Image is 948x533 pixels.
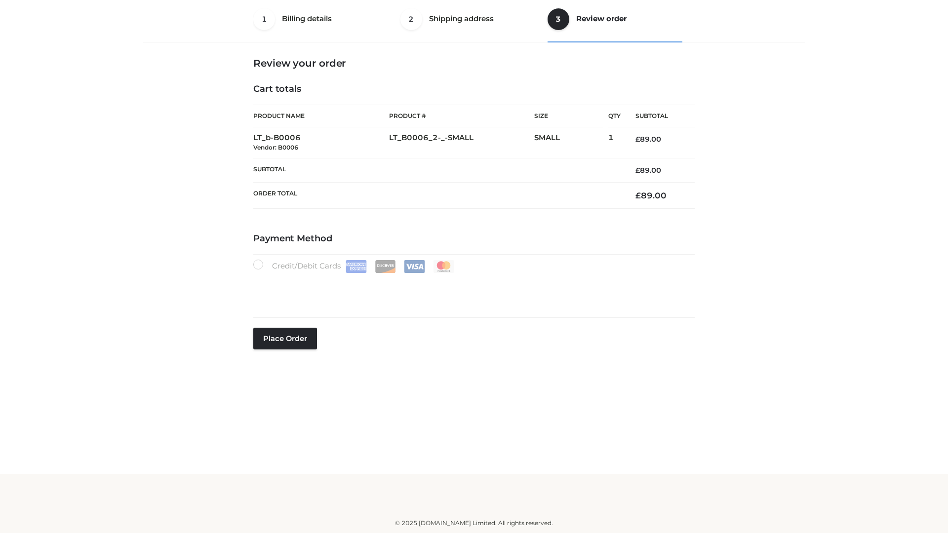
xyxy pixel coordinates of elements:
th: Size [534,105,603,127]
th: Product # [389,105,534,127]
button: Place order [253,328,317,349]
td: 1 [608,127,621,158]
img: Visa [404,260,425,273]
td: SMALL [534,127,608,158]
span: £ [635,190,641,200]
h4: Cart totals [253,84,695,95]
img: Mastercard [433,260,454,273]
th: Subtotal [621,105,695,127]
iframe: Secure payment input frame [251,271,693,307]
th: Product Name [253,105,389,127]
small: Vendor: B0006 [253,144,298,151]
th: Qty [608,105,621,127]
img: Discover [375,260,396,273]
div: © 2025 [DOMAIN_NAME] Limited. All rights reserved. [147,518,801,528]
h3: Review your order [253,57,695,69]
td: LT_B0006_2-_-SMALL [389,127,534,158]
th: Order Total [253,183,621,209]
h4: Payment Method [253,233,695,244]
th: Subtotal [253,158,621,182]
td: LT_b-B0006 [253,127,389,158]
span: £ [635,135,640,144]
img: Amex [346,260,367,273]
bdi: 89.00 [635,166,661,175]
bdi: 89.00 [635,135,661,144]
span: £ [635,166,640,175]
label: Credit/Debit Cards [253,260,455,273]
bdi: 89.00 [635,190,667,200]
